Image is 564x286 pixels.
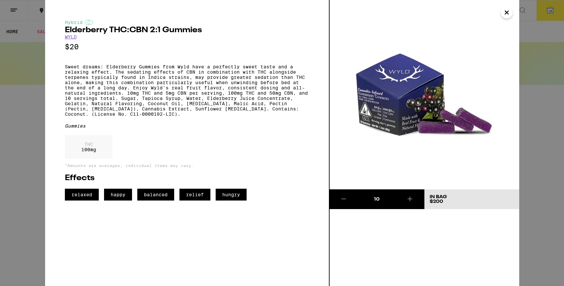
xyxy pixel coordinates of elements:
button: In Bag$200 [424,189,519,209]
div: 100 mg [65,135,113,159]
p: *Amounts are averages, individual items may vary. [65,163,309,168]
div: 10 [358,196,396,203]
span: Hi. Need any help? [4,5,47,10]
a: WYLD [65,34,77,39]
button: Close [501,7,513,18]
span: relief [179,189,210,201]
p: THC [81,142,96,147]
div: Hybrid [65,20,309,25]
span: balanced [137,189,174,201]
h2: Elderberry THC:CBN 2:1 Gummies [65,26,309,34]
p: $20 [65,43,309,51]
h2: Effects [65,174,309,182]
span: relaxed [65,189,99,201]
span: hungry [216,189,247,201]
span: happy [104,189,132,201]
p: Sweet dreams: Elderberry Gummies from Wyld have a perfectly sweet taste and a relaxing effect. Th... [65,64,309,117]
span: $200 [430,199,443,204]
img: hybridColor.svg [85,20,93,25]
div: In Bag [430,195,447,199]
div: Gummies [65,123,309,129]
